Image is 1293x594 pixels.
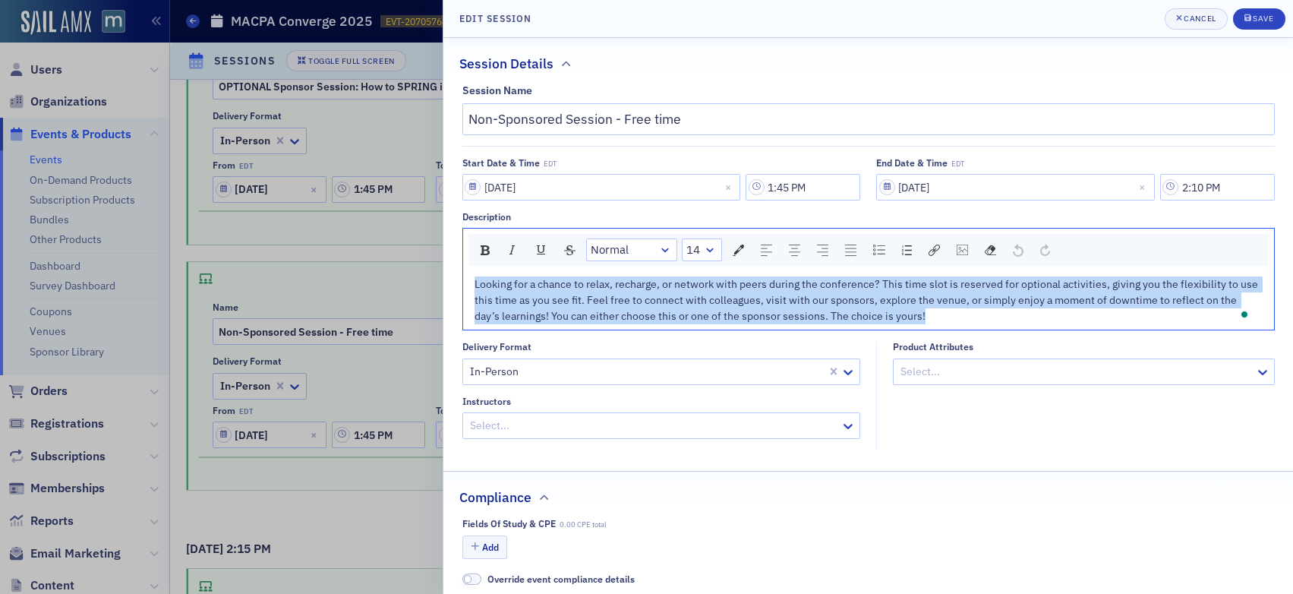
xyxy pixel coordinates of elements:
[501,239,524,261] div: Italic
[1004,239,1058,261] div: rdw-history-control
[462,518,556,529] div: Fields of Study & CPE
[979,239,1001,261] div: Remove
[923,239,945,261] div: Link
[487,573,635,585] span: Override event compliance details
[976,239,1004,261] div: rdw-remove-control
[948,239,976,261] div: rdw-image-control
[472,239,584,261] div: rdw-inline-control
[462,84,532,98] div: Session Name
[462,157,540,169] div: Start Date & Time
[897,240,917,261] div: Ordered
[468,234,1269,266] div: rdw-toolbar
[893,341,973,352] div: Product Attributes
[1165,8,1228,30] button: Cancel
[682,239,722,261] div: rdw-dropdown
[462,396,511,407] div: Instructors
[475,240,495,261] div: Bold
[1184,14,1216,23] div: Cancel
[462,341,531,352] div: Delivery format
[951,160,964,169] span: EDT
[586,239,677,261] div: rdw-dropdown
[812,239,834,261] div: Right
[462,211,511,223] div: Description
[591,242,629,259] span: Normal
[683,239,721,261] a: Font Size
[840,239,862,261] div: Justify
[865,239,920,261] div: rdw-list-control
[530,239,553,261] div: Underline
[876,174,1155,201] input: MM/DD/YYYY
[1008,239,1029,261] div: Undo
[560,520,607,529] span: 0.00 CPE total
[755,239,777,261] div: Left
[475,277,1260,323] span: Looking for a chance to relax, recharge, or network with peers during the conference? This time s...
[559,240,581,261] div: Strikethrough
[475,276,1263,324] div: To enrich screen reader interactions, please activate Accessibility in Grammarly extension settings
[868,239,891,261] div: Unordered
[1160,174,1275,201] input: 00:00 AM
[1253,14,1273,23] div: Save
[459,54,553,74] h2: Session Details
[462,174,741,201] input: MM/DD/YYYY
[459,488,531,507] h2: Compliance
[680,239,724,261] div: rdw-font-size-control
[544,160,557,169] span: EDT
[1035,239,1055,261] div: Redo
[876,157,948,169] div: End Date & Time
[784,239,806,261] div: Center
[920,239,948,261] div: rdw-link-control
[1134,174,1155,201] button: Close
[462,573,482,585] span: Override event compliance details
[459,11,532,25] h4: Edit Session
[746,174,860,201] input: 00:00 AM
[462,536,508,559] button: Add
[587,239,676,261] a: Block Type
[951,239,973,261] div: Image
[686,242,700,259] span: 14
[724,239,752,261] div: rdw-color-picker
[462,228,1275,330] div: rdw-wrapper
[720,174,740,201] button: Close
[1233,8,1285,30] button: Save
[752,239,865,261] div: rdw-textalign-control
[584,239,680,261] div: rdw-block-control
